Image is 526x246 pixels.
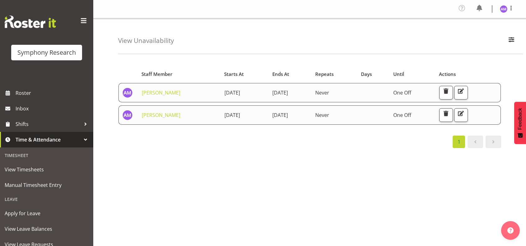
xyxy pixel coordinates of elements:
[224,112,240,118] span: [DATE]
[224,71,265,78] div: Starts At
[393,71,432,78] div: Until
[500,5,507,13] img: amal-makan1835.jpg
[272,89,288,96] span: [DATE]
[16,135,81,144] span: Time & Attendance
[118,37,174,44] h4: View Unavailability
[2,221,92,237] a: View Leave Balances
[2,149,92,162] div: Timesheet
[315,89,329,96] span: Never
[505,34,518,48] button: Filter Employees
[142,112,180,118] a: [PERSON_NAME]
[514,102,526,144] button: Feedback - Show survey
[17,48,76,57] div: Symphony Research
[439,86,453,100] button: Delete Unavailability
[2,193,92,206] div: Leave
[16,104,90,113] span: Inbox
[393,112,411,118] span: One Off
[439,108,453,122] button: Delete Unavailability
[5,16,56,28] img: Rosterit website logo
[5,224,89,234] span: View Leave Balances
[5,209,89,218] span: Apply for Leave
[122,88,132,98] img: amal-makan1835.jpg
[2,162,92,177] a: View Timesheets
[517,108,523,130] span: Feedback
[315,71,354,78] div: Repeats
[272,71,308,78] div: Ends At
[272,112,288,118] span: [DATE]
[2,177,92,193] a: Manual Timesheet Entry
[122,110,132,120] img: amal-makan1835.jpg
[393,89,411,96] span: One Off
[454,108,468,122] button: Edit Unavailability
[16,119,81,129] span: Shifts
[16,88,90,98] span: Roster
[507,227,514,234] img: help-xxl-2.png
[5,180,89,190] span: Manual Timesheet Entry
[361,71,386,78] div: Days
[141,71,217,78] div: Staff Member
[5,165,89,174] span: View Timesheets
[454,86,468,100] button: Edit Unavailability
[315,112,329,118] span: Never
[142,89,180,96] a: [PERSON_NAME]
[224,89,240,96] span: [DATE]
[2,206,92,221] a: Apply for Leave
[439,71,497,78] div: Actions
